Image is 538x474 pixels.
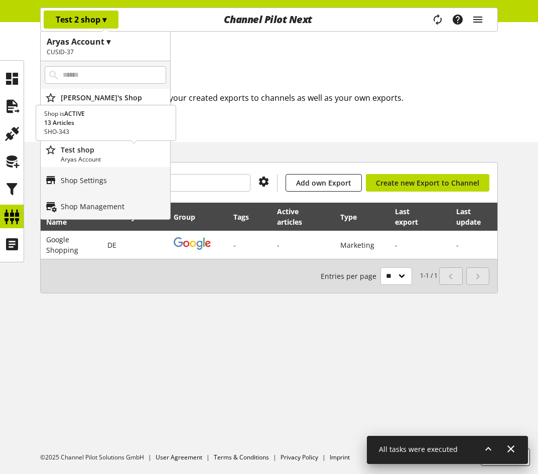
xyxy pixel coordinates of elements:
p: Aryas Account [61,103,166,112]
div: Last update [456,206,495,227]
p: Test 2 shop [61,118,166,129]
nav: main navigation [40,8,498,32]
h2: Here you have an overview of your created exports to channels as well as your own exports. [56,92,498,104]
img: google [174,237,211,249]
div: Group [174,212,205,222]
span: Marketing [340,240,374,250]
a: User Agreement [156,453,202,461]
a: Imprint [330,453,350,461]
span: Add own Export [296,178,351,188]
span: All tasks were executed [379,444,458,454]
h1: Aryas Account ▾ [47,36,164,48]
p: Shop Management [61,201,124,212]
div: Last export [395,206,433,227]
a: Shop Management [41,193,170,219]
span: Germany [107,240,116,250]
a: Create new Export to Channel [366,174,489,192]
div: Active articles [277,206,318,227]
p: Test 2 shop [56,14,106,26]
div: Tags [233,212,249,222]
div: Type [340,212,367,222]
span: - [233,240,236,250]
li: ©2025 Channel Pilot Solutions GmbH [40,453,156,462]
span: ▾ [102,14,106,25]
span: Entries per page [321,271,380,281]
h2: CUSID-37 [47,48,164,57]
a: Privacy Policy [281,453,318,461]
span: - [277,240,280,250]
p: Aryas Account [61,129,166,138]
span: Google Shopping [46,235,78,255]
a: Shop Settings [41,167,170,193]
p: Shop Settings [61,175,107,186]
p: Test shop [61,144,166,155]
a: Add own Export [286,174,362,192]
span: Create new Export to Channel [376,178,479,188]
a: Terms & Conditions [214,453,269,461]
small: 1-1 / 1 [321,267,438,285]
p: Arya's Shop [61,92,166,103]
p: Aryas Account [61,155,166,164]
